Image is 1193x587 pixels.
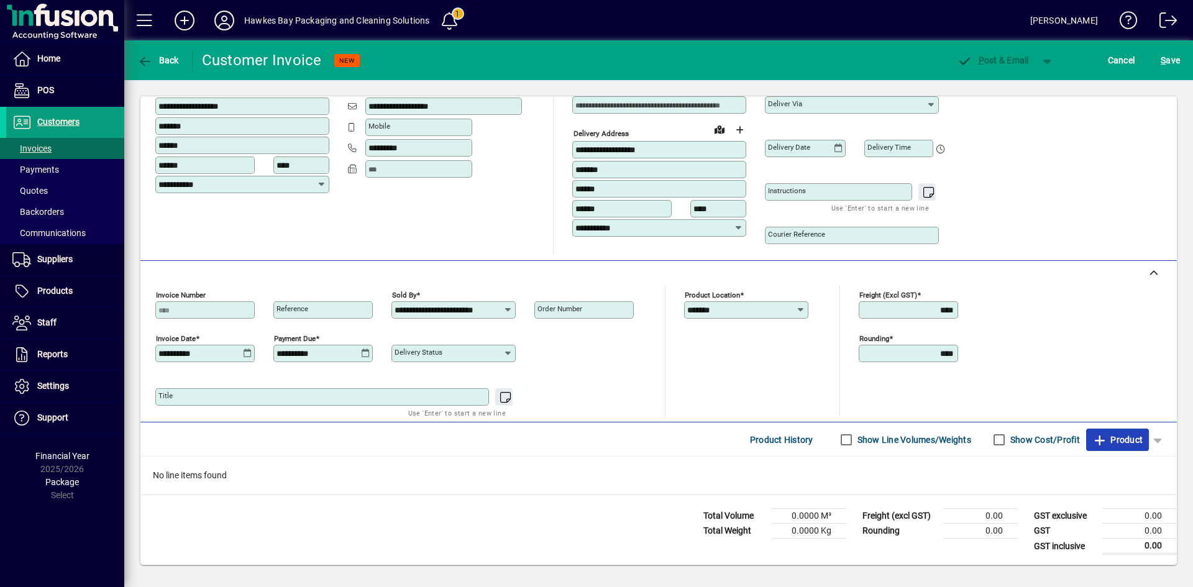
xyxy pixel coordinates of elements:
[45,477,79,487] span: Package
[768,99,802,108] mat-label: Deliver via
[6,371,124,402] a: Settings
[1102,524,1177,539] td: 0.00
[12,207,64,217] span: Backorders
[750,430,813,450] span: Product History
[37,381,69,391] span: Settings
[156,334,196,343] mat-label: Invoice date
[1092,430,1143,450] span: Product
[1102,509,1177,524] td: 0.00
[951,49,1035,71] button: Post & Email
[12,228,86,238] span: Communications
[277,304,308,313] mat-label: Reference
[856,509,943,524] td: Freight (excl GST)
[158,391,173,400] mat-label: Title
[710,119,729,139] a: View on map
[1105,49,1138,71] button: Cancel
[339,57,355,65] span: NEW
[745,429,818,451] button: Product History
[368,122,390,130] mat-label: Mobile
[37,85,54,95] span: POS
[37,53,60,63] span: Home
[855,434,971,446] label: Show Line Volumes/Weights
[165,9,204,32] button: Add
[12,165,59,175] span: Payments
[697,524,772,539] td: Total Weight
[943,524,1018,539] td: 0.00
[772,509,846,524] td: 0.0000 M³
[156,291,206,299] mat-label: Invoice number
[37,317,57,327] span: Staff
[6,222,124,243] a: Communications
[831,201,929,215] mat-hint: Use 'Enter' to start a new line
[1108,50,1135,70] span: Cancel
[392,291,416,299] mat-label: Sold by
[1110,2,1138,43] a: Knowledge Base
[12,186,48,196] span: Quotes
[697,509,772,524] td: Total Volume
[768,186,806,195] mat-label: Instructions
[729,120,749,140] button: Choose address
[685,291,740,299] mat-label: Product location
[244,11,430,30] div: Hawkes Bay Packaging and Cleaning Solutions
[134,49,182,71] button: Back
[856,524,943,539] td: Rounding
[943,509,1018,524] td: 0.00
[6,403,124,434] a: Support
[1028,539,1102,554] td: GST inclusive
[859,291,917,299] mat-label: Freight (excl GST)
[6,276,124,307] a: Products
[1158,49,1183,71] button: Save
[37,286,73,296] span: Products
[202,50,322,70] div: Customer Invoice
[124,49,193,71] app-page-header-button: Back
[6,138,124,159] a: Invoices
[37,254,73,264] span: Suppliers
[408,406,506,420] mat-hint: Use 'Enter' to start a new line
[867,143,911,152] mat-label: Delivery time
[772,524,846,539] td: 0.0000 Kg
[35,451,89,461] span: Financial Year
[6,43,124,75] a: Home
[12,143,52,153] span: Invoices
[395,348,442,357] mat-label: Delivery status
[37,117,80,127] span: Customers
[768,143,810,152] mat-label: Delivery date
[768,230,825,239] mat-label: Courier Reference
[204,9,244,32] button: Profile
[6,201,124,222] a: Backorders
[6,75,124,106] a: POS
[6,339,124,370] a: Reports
[37,349,68,359] span: Reports
[1008,434,1080,446] label: Show Cost/Profit
[1161,55,1166,65] span: S
[6,244,124,275] a: Suppliers
[1102,539,1177,554] td: 0.00
[6,180,124,201] a: Quotes
[1150,2,1177,43] a: Logout
[274,334,316,343] mat-label: Payment due
[1161,50,1180,70] span: ave
[37,412,68,422] span: Support
[313,76,332,96] button: Copy to Delivery address
[6,307,124,339] a: Staff
[6,159,124,180] a: Payments
[1086,429,1149,451] button: Product
[140,457,1177,494] div: No line items found
[957,55,1029,65] span: ost & Email
[859,334,889,343] mat-label: Rounding
[1030,11,1098,30] div: [PERSON_NAME]
[537,304,582,313] mat-label: Order number
[137,55,179,65] span: Back
[1028,509,1102,524] td: GST exclusive
[979,55,984,65] span: P
[1028,524,1102,539] td: GST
